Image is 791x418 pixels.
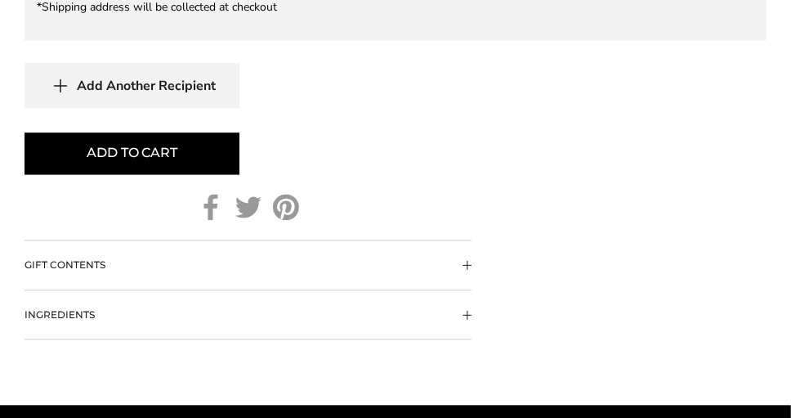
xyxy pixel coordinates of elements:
a: Twitter [235,194,261,220]
span: Add to cart [87,143,177,163]
iframe: Sign Up via Text for Offers [13,356,169,405]
span: Add Another Recipient [77,78,216,94]
a: Pinterest [273,194,299,220]
button: Add to cart [25,133,239,174]
a: Facebook [198,194,224,220]
button: Add Another Recipient [25,63,239,108]
button: Collapsible block button [25,240,471,290]
button: Collapsible block button [25,290,471,339]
